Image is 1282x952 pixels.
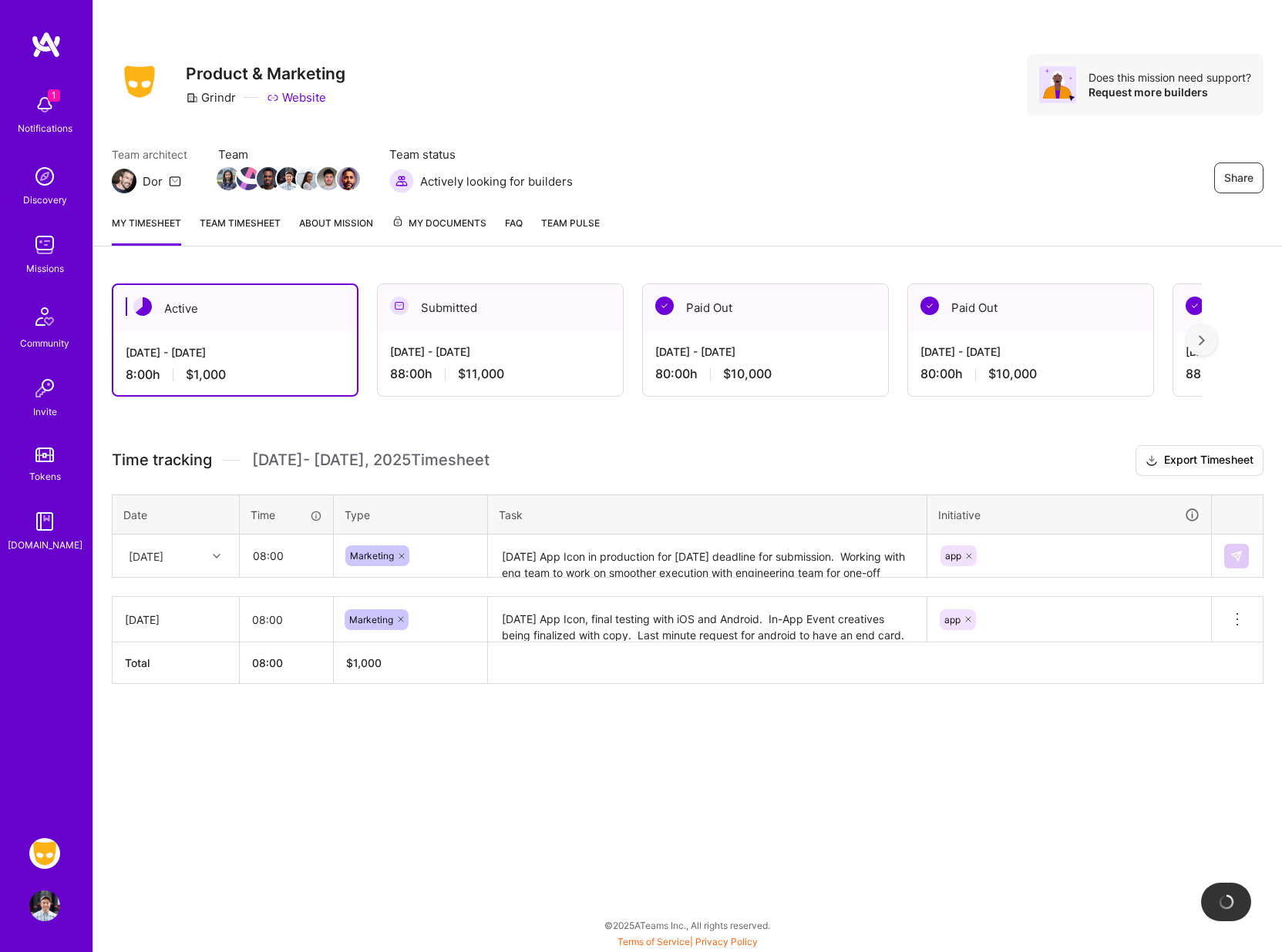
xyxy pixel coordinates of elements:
span: Team [218,146,358,163]
a: Team timesheet [200,215,281,246]
img: tokens [35,448,54,462]
span: $10,000 [988,366,1037,382]
span: Team Pulse [541,217,600,229]
button: Export Timesheet [1136,445,1263,476]
img: loading [1216,891,1237,912]
th: Total [113,642,240,684]
a: My Documents [392,215,486,246]
div: Paid Out [643,284,888,331]
span: $10,000 [723,366,772,382]
a: Team Member Avatar [278,166,298,192]
div: Grindr [186,89,236,106]
div: [DATE] - [DATE] [920,344,1141,360]
img: Team Member Avatar [237,167,260,190]
div: 8:00 h [126,367,345,383]
img: Community [26,298,63,335]
th: Task [488,494,927,535]
span: Team status [389,146,573,163]
img: discovery [29,161,60,192]
span: $11,000 [458,366,504,382]
div: Request more builders [1089,85,1251,99]
a: Grindr: Product & Marketing [25,838,64,869]
img: logo [31,31,62,59]
div: 80:00 h [655,366,876,382]
img: guide book [29,506,60,537]
a: Team Member Avatar [318,166,338,192]
div: Notifications [18,120,72,136]
div: Community [20,335,69,351]
a: User Avatar [25,890,64,921]
div: [DOMAIN_NAME] [8,537,82,553]
div: Paid Out [908,284,1153,331]
a: Team Member Avatar [238,166,258,192]
span: Share [1224,170,1253,186]
input: HH:MM [241,535,332,576]
a: Privacy Policy [695,936,758,947]
div: Initiative [938,506,1200,524]
div: 80:00 h [920,366,1141,382]
span: app [944,614,961,625]
div: © 2025 ATeams Inc., All rights reserved. [93,906,1282,944]
div: Missions [26,260,64,277]
img: Team Member Avatar [257,167,280,190]
div: Does this mission need support? [1089,70,1251,85]
img: Team Member Avatar [217,167,240,190]
span: Team architect [112,146,187,163]
i: icon Mail [169,175,181,187]
span: My Documents [392,215,486,232]
div: [DATE] [129,548,163,564]
th: 08:00 [240,642,334,684]
a: Team Member Avatar [338,166,358,192]
span: Marketing [350,550,394,561]
i: icon Chevron [213,552,220,560]
img: Team Member Avatar [277,167,300,190]
img: Submit [1230,550,1243,562]
div: [DATE] [125,612,227,628]
input: HH:MM [240,599,333,640]
img: Submitted [390,297,409,315]
img: Paid Out [920,297,939,315]
img: Company Logo [112,61,167,102]
div: Tokens [29,468,61,484]
span: | [617,936,758,947]
img: Team Member Avatar [297,167,320,190]
img: right [1199,335,1205,346]
div: Time [251,507,322,523]
img: Paid Out [655,297,674,315]
img: Team Member Avatar [317,167,340,190]
div: [DATE] - [DATE] [126,344,345,360]
img: Actively looking for builders [389,169,414,193]
a: About Mission [299,215,373,246]
span: Actively looking for builders [420,173,573,189]
i: icon CompanyGray [186,92,198,104]
img: Paid Out [1186,297,1204,315]
span: $1,000 [186,367,226,383]
img: Grindr: Product & Marketing [29,838,60,869]
th: Date [113,494,240,535]
h3: Product & Marketing [186,64,345,83]
button: Share [1214,163,1263,193]
i: icon Download [1146,453,1158,469]
div: Invite [33,404,57,420]
a: Website [267,89,326,106]
a: Team Member Avatar [218,166,238,192]
th: Type [334,494,488,535]
span: app [945,550,961,561]
img: User Avatar [29,890,60,921]
div: [DATE] - [DATE] [390,344,611,360]
div: null [1224,544,1250,568]
img: Team Member Avatar [337,167,360,190]
div: Active [113,285,357,332]
span: $ 1,000 [346,656,382,669]
div: 88:00 h [390,366,611,382]
span: Time tracking [112,451,212,470]
textarea: [DATE] App Icon, final testing with iOS and Android. In-App Event creatives being finalized with ... [490,598,925,641]
span: 1 [48,89,60,102]
img: Invite [29,373,60,404]
img: Avatar [1039,66,1076,103]
div: Submitted [378,284,623,331]
img: teamwork [29,230,60,260]
a: Team Member Avatar [258,166,278,192]
a: Team Pulse [541,215,600,246]
a: Team Member Avatar [298,166,318,192]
